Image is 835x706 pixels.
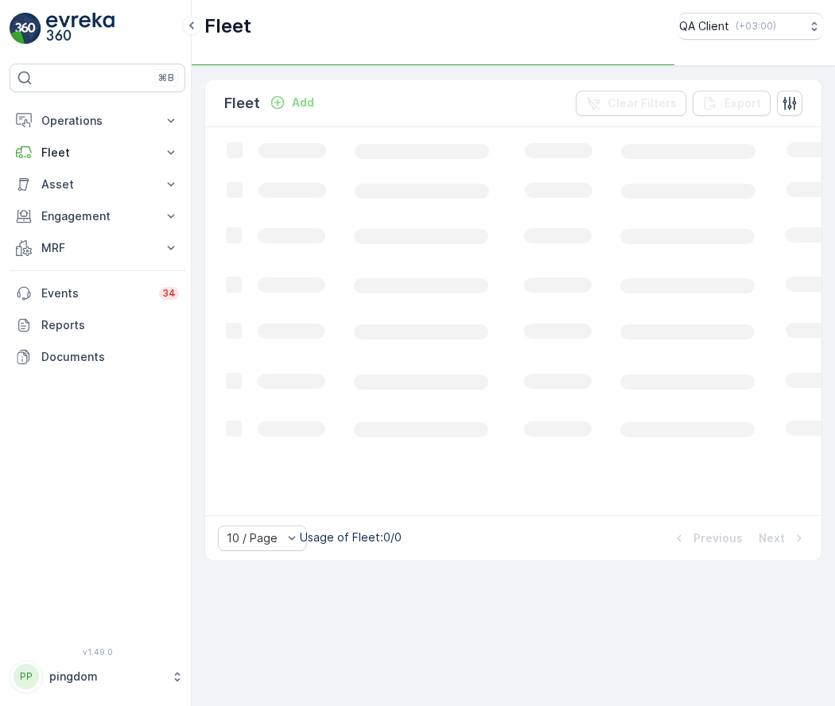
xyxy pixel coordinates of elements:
[41,349,179,365] p: Documents
[736,20,776,33] p: ( +03:00 )
[41,208,153,224] p: Engagement
[679,18,729,34] p: QA Client
[693,91,771,116] button: Export
[158,72,174,84] p: ⌘B
[10,341,185,373] a: Documents
[10,200,185,232] button: Engagement
[300,529,402,545] p: Usage of Fleet : 0/0
[49,669,163,685] p: pingdom
[10,660,185,693] button: PPpingdom
[608,95,677,111] p: Clear Filters
[41,176,153,192] p: Asset
[263,93,320,112] button: Add
[204,14,251,39] p: Fleet
[670,529,744,548] button: Previous
[41,317,179,333] p: Reports
[41,113,153,129] p: Operations
[10,13,41,45] img: logo
[10,309,185,341] a: Reports
[10,169,185,200] button: Asset
[10,137,185,169] button: Fleet
[41,285,150,301] p: Events
[10,647,185,657] span: v 1.49.0
[224,92,260,114] p: Fleet
[41,240,153,256] p: MRF
[41,145,153,161] p: Fleet
[10,105,185,137] button: Operations
[724,95,761,111] p: Export
[162,287,176,300] p: 34
[10,277,185,309] a: Events34
[576,91,686,116] button: Clear Filters
[292,95,314,111] p: Add
[757,529,809,548] button: Next
[759,530,785,546] p: Next
[10,232,185,264] button: MRF
[679,13,822,40] button: QA Client(+03:00)
[693,530,743,546] p: Previous
[46,13,115,45] img: logo_light-DOdMpM7g.png
[14,664,39,689] div: PP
